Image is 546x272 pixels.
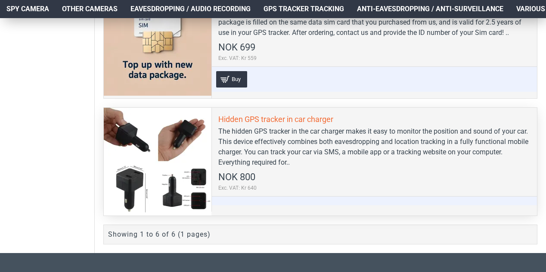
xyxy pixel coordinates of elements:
[516,5,545,13] font: Various
[218,42,255,53] font: NOK 699
[218,172,255,182] font: NOK 800
[357,5,503,13] font: Anti-eavesdropping / Anti-surveillance
[218,127,528,166] font: The hidden GPS tracker in the car charger makes it easy to monitor the position and sound of your...
[62,5,118,13] font: Other cameras
[264,5,344,13] font: GPS Tracker Tracking
[6,5,49,13] font: Spy camera
[218,8,526,37] font: Here you can top up more data package for your GPS Trackers Sim card purchased from us. The data ...
[130,5,251,13] font: Eavesdropping / Audio recording
[104,108,211,216] a: Hidden GPS tracker in car charger Hidden GPS tracker in car charger
[218,185,257,191] font: Exc. VAT: Kr 640
[218,114,333,124] a: Hidden GPS tracker in car charger
[232,76,241,82] font: Buy
[218,55,257,61] font: Exc. VAT: Kr 559
[108,230,211,238] font: Showing 1 to 6 of 6 (1 pages)
[218,115,333,124] font: Hidden GPS tracker in car charger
